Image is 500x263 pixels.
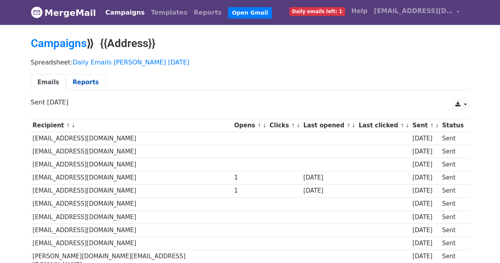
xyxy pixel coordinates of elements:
a: ↓ [435,123,439,129]
a: Campaigns [102,5,148,21]
div: [DATE] [303,173,355,182]
a: Templates [148,5,191,21]
th: Status [440,119,465,132]
th: Last opened [301,119,357,132]
a: ↑ [400,123,404,129]
div: [DATE] [412,186,438,195]
span: Daily emails left: 1 [289,7,345,16]
th: Sent [410,119,440,132]
td: [EMAIL_ADDRESS][DOMAIN_NAME] [31,145,232,158]
td: [EMAIL_ADDRESS][DOMAIN_NAME] [31,223,232,237]
a: Campaigns [31,37,87,50]
a: ↓ [262,123,267,129]
a: ↑ [346,123,351,129]
td: Sent [440,223,465,237]
td: [EMAIL_ADDRESS][DOMAIN_NAME] [31,197,232,210]
th: Clicks [268,119,301,132]
td: Sent [440,171,465,184]
div: [DATE] [412,199,438,208]
a: ↑ [66,123,70,129]
td: Sent [440,184,465,197]
td: Sent [440,145,465,158]
a: [EMAIL_ADDRESS][DOMAIN_NAME] [371,3,463,22]
td: [EMAIL_ADDRESS][DOMAIN_NAME] [31,184,232,197]
div: 1 [234,186,266,195]
div: [DATE] [303,186,355,195]
a: Open Gmail [228,7,272,19]
div: [DATE] [412,160,438,169]
a: Daily Emails [PERSON_NAME] [DATE] [73,59,189,66]
td: [EMAIL_ADDRESS][DOMAIN_NAME] [31,210,232,223]
a: Emails [31,74,66,91]
th: Opens [232,119,268,132]
td: Sent [440,237,465,250]
a: Reports [66,74,106,91]
th: Last clicked [357,119,411,132]
th: Recipient [31,119,232,132]
td: Sent [440,197,465,210]
img: MergeMail logo [31,6,43,18]
a: Help [348,3,371,19]
a: ↑ [291,123,295,129]
a: MergeMail [31,4,96,21]
a: Daily emails left: 1 [286,3,348,19]
a: ↑ [257,123,262,129]
div: [DATE] [412,239,438,248]
a: ↓ [351,123,356,129]
a: ↑ [430,123,434,129]
td: Sent [440,132,465,145]
div: [DATE] [412,213,438,222]
td: [EMAIL_ADDRESS][DOMAIN_NAME] [31,237,232,250]
td: Sent [440,158,465,171]
div: [DATE] [412,134,438,143]
span: [EMAIL_ADDRESS][DOMAIN_NAME] [374,6,453,16]
a: ↓ [405,123,409,129]
td: [EMAIL_ADDRESS][DOMAIN_NAME] [31,158,232,171]
div: [DATE] [412,147,438,156]
td: [EMAIL_ADDRESS][DOMAIN_NAME] [31,132,232,145]
p: Spreadsheet: [31,58,470,66]
div: 1 [234,173,266,182]
a: ↓ [71,123,75,129]
a: Reports [191,5,225,21]
td: Sent [440,210,465,223]
div: [DATE] [412,252,438,261]
a: ↓ [296,123,300,129]
div: [DATE] [412,173,438,182]
div: [DATE] [412,226,438,235]
h2: ⟫ {{Address}} [31,37,470,50]
td: [EMAIL_ADDRESS][DOMAIN_NAME] [31,171,232,184]
p: Sent [DATE] [31,98,470,106]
